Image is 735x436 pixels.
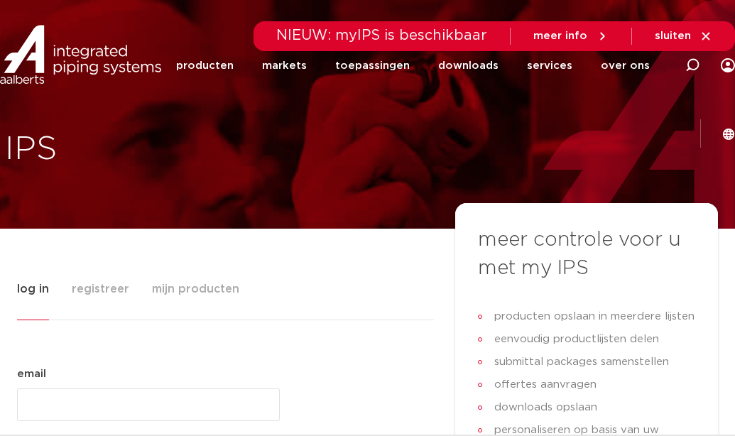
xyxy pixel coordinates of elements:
[491,328,659,351] span: eenvoudig productlijsten delen
[262,38,307,93] a: markets
[721,50,735,81] div: my IPS
[533,31,587,41] span: meer info
[533,30,609,43] a: meer info
[176,38,234,93] a: producten
[491,351,669,374] span: submittal packages samenstellen
[17,275,49,303] span: log in
[276,28,487,43] span: NIEUW: myIPS is beschikbaar
[17,366,46,383] label: email
[491,305,695,328] span: producten opslaan in meerdere lijsten
[72,275,129,303] span: registreer
[491,374,597,396] span: offertes aanvragen
[527,38,572,93] a: services
[335,38,410,93] a: toepassingen
[491,396,597,419] span: downloads opslaan
[478,226,695,283] h3: meer controle voor u met my IPS
[655,30,712,43] a: sluiten
[601,38,650,93] a: over ons
[176,38,650,93] nav: Menu
[438,38,499,93] a: downloads
[655,31,691,41] span: sluiten
[152,275,239,303] span: mijn producten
